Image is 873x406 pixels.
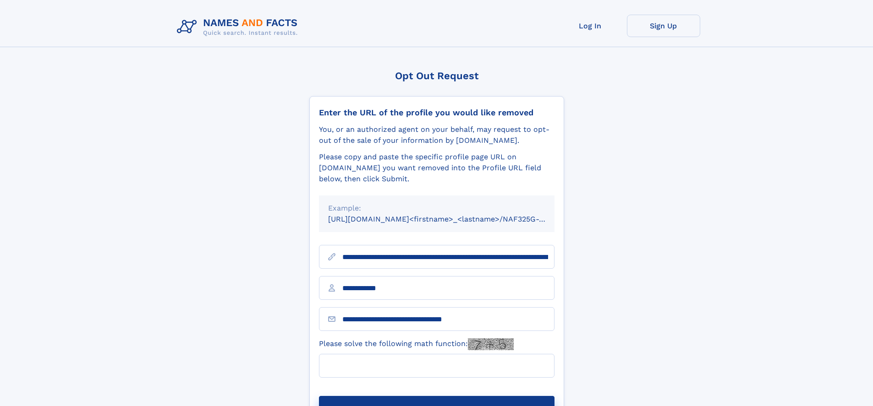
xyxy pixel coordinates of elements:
[554,15,627,37] a: Log In
[319,108,555,118] div: Enter the URL of the profile you would like removed
[328,203,545,214] div: Example:
[309,70,564,81] div: Opt Out Request
[173,15,305,39] img: Logo Names and Facts
[319,338,514,350] label: Please solve the following math function:
[319,124,555,146] div: You, or an authorized agent on your behalf, may request to opt-out of the sale of your informatio...
[328,215,572,223] small: [URL][DOMAIN_NAME]<firstname>_<lastname>/NAF325G-xxxxxxxx
[627,15,700,37] a: Sign Up
[319,152,555,184] div: Please copy and paste the specific profile page URL on [DOMAIN_NAME] you want removed into the Pr...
